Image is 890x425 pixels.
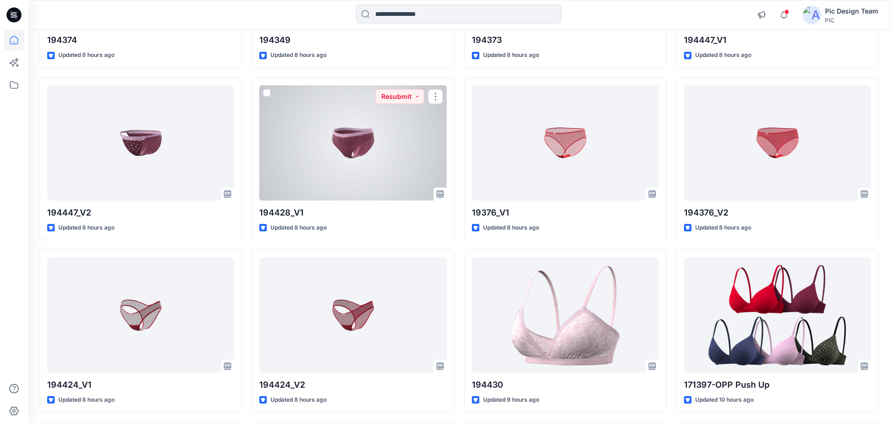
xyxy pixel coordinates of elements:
[472,206,659,219] p: 19376_V1
[472,378,659,391] p: 194430
[472,85,659,201] a: 19376_V1
[483,223,539,233] p: Updated 8 hours ago
[271,223,327,233] p: Updated 8 hours ago
[47,206,234,219] p: 194447_V2
[58,50,114,60] p: Updated 8 hours ago
[684,85,871,201] a: 194376_V2
[472,34,659,47] p: 194373
[47,85,234,201] a: 194447_V2
[483,50,539,60] p: Updated 8 hours ago
[47,258,234,373] a: 194424_V1
[47,378,234,391] p: 194424_V1
[259,206,446,219] p: 194428_V1
[684,378,871,391] p: 171397-OPP Push Up
[259,378,446,391] p: 194424_V2
[58,395,114,405] p: Updated 8 hours ago
[259,258,446,373] a: 194424_V2
[271,50,327,60] p: Updated 8 hours ago
[47,34,234,47] p: 194374
[803,6,821,24] img: avatar
[695,395,754,405] p: Updated 10 hours ago
[684,206,871,219] p: 194376_V2
[684,258,871,373] a: 171397-OPP Push Up
[684,34,871,47] p: 194447_V1
[58,223,114,233] p: Updated 8 hours ago
[472,258,659,373] a: 194430
[259,85,446,201] a: 194428_V1
[695,223,751,233] p: Updated 8 hours ago
[259,34,446,47] p: 194349
[271,395,327,405] p: Updated 8 hours ago
[695,50,751,60] p: Updated 8 hours ago
[825,6,878,17] div: Pic Design Team
[825,17,878,24] div: PIC
[483,395,539,405] p: Updated 9 hours ago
